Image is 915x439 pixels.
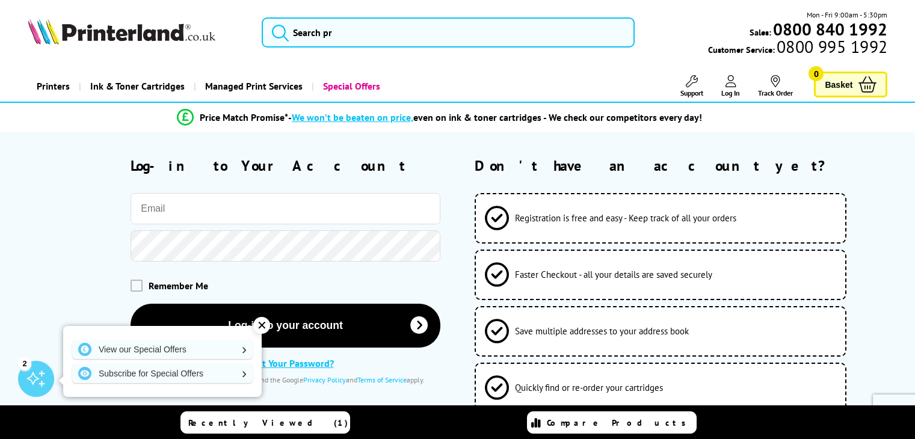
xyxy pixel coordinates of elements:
[680,75,703,97] a: Support
[79,71,194,102] a: Ink & Toner Cartridges
[527,411,697,434] a: Compare Products
[72,340,253,359] a: View our Special Offers
[292,111,413,123] span: We won’t be beaten on price,
[721,88,740,97] span: Log In
[515,269,712,280] span: Faster Checkout - all your details are saved securely
[515,212,736,224] span: Registration is free and easy - Keep track of all your orders
[6,107,873,128] li: modal_Promise
[238,357,334,369] a: Forgot Your Password?
[547,417,692,428] span: Compare Products
[288,111,702,123] div: - even on ink & toner cartridges - We check our competitors every day!
[90,71,185,102] span: Ink & Toner Cartridges
[180,411,350,434] a: Recently Viewed (1)
[131,375,440,384] div: This site is protected by reCAPTCHA and the Google and apply.
[807,9,887,20] span: Mon - Fri 9:00am - 5:30pm
[773,18,887,40] b: 0800 840 1992
[809,66,824,81] span: 0
[750,26,771,38] span: Sales:
[194,71,312,102] a: Managed Print Services
[814,72,887,97] a: Basket 0
[28,18,247,47] a: Printerland Logo
[200,111,288,123] span: Price Match Promise*
[680,88,703,97] span: Support
[303,375,346,384] a: Privacy Policy
[708,41,887,55] span: Customer Service:
[357,375,407,384] a: Terms of Service
[72,364,253,383] a: Subscribe for Special Offers
[253,317,270,334] div: ✕
[28,18,215,45] img: Printerland Logo
[515,382,663,393] span: Quickly find or re-order your cartridges
[262,17,635,48] input: Search pr
[775,41,887,52] span: 0800 995 1992
[131,304,440,348] button: Log-in to your account
[188,417,348,428] span: Recently Viewed (1)
[131,156,440,175] h2: Log-in to Your Account
[28,71,79,102] a: Printers
[149,280,208,292] span: Remember Me
[771,23,887,35] a: 0800 840 1992
[825,76,852,93] span: Basket
[18,357,31,370] div: 2
[721,75,740,97] a: Log In
[131,193,440,224] input: Email
[515,325,689,337] span: Save multiple addresses to your address book
[475,156,887,175] h2: Don't have an account yet?
[312,71,389,102] a: Special Offers
[758,75,793,97] a: Track Order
